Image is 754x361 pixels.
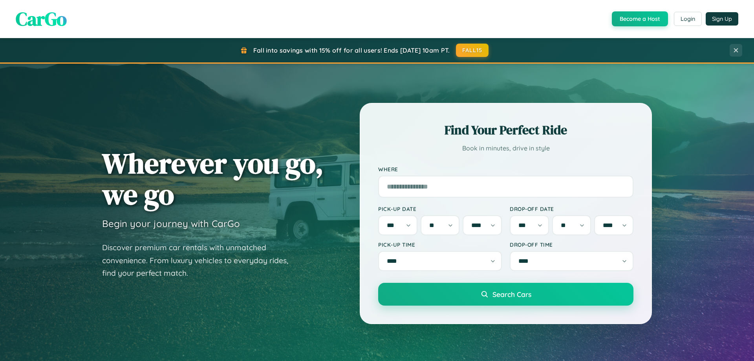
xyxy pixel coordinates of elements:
button: Sign Up [706,12,738,26]
label: Where [378,166,633,172]
span: Fall into savings with 15% off for all users! Ends [DATE] 10am PT. [253,46,450,54]
label: Drop-off Date [510,205,633,212]
h3: Begin your journey with CarGo [102,218,240,229]
button: Login [674,12,702,26]
button: Become a Host [612,11,668,26]
label: Drop-off Time [510,241,633,248]
h2: Find Your Perfect Ride [378,121,633,139]
span: Search Cars [492,290,531,299]
label: Pick-up Time [378,241,502,248]
p: Discover premium car rentals with unmatched convenience. From luxury vehicles to everyday rides, ... [102,241,298,280]
span: CarGo [16,6,67,32]
button: FALL15 [456,44,489,57]
h1: Wherever you go, we go [102,148,324,210]
label: Pick-up Date [378,205,502,212]
p: Book in minutes, drive in style [378,143,633,154]
button: Search Cars [378,283,633,306]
